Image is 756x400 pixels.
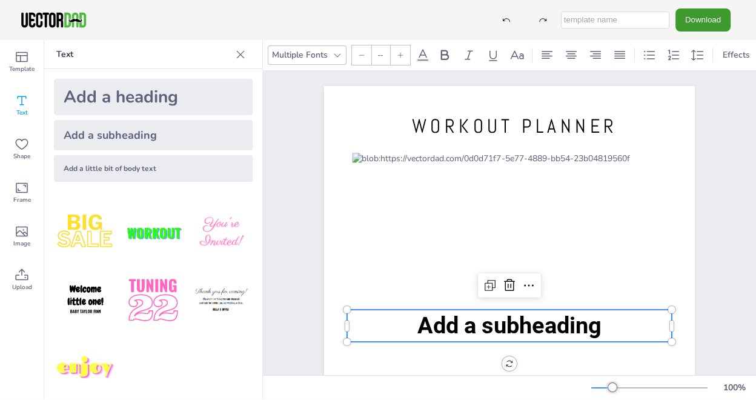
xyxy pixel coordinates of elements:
[16,108,28,118] span: Text
[190,201,253,264] img: BBMXfK6.png
[9,64,35,74] span: Template
[13,239,30,248] span: Image
[54,79,253,115] div: Add a heading
[54,155,253,182] div: Add a little bit of body text
[54,201,117,264] img: style1.png
[12,282,32,292] span: Upload
[122,201,185,264] img: XdJCRjX.png
[412,114,618,138] span: WORKOUT PLANNER
[270,47,330,63] div: Multiple Fonts
[720,49,752,61] span: Effects
[561,12,669,28] input: template name
[54,337,117,400] img: M7yqmqo.png
[720,382,749,393] div: 100 %
[13,152,30,161] span: Shape
[675,8,731,31] button: Download
[54,120,253,150] div: Add a subheading
[417,312,602,339] span: Add a subheading
[13,195,31,205] span: Frame
[56,40,231,69] p: Text
[190,269,253,332] img: K4iXMrW.png
[54,269,117,332] img: GNLDUe7.png
[19,11,88,29] img: VectorDad-1.png
[122,269,185,332] img: 1B4LbXY.png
